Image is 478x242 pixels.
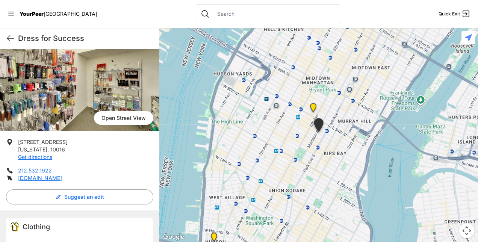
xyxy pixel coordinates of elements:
[50,146,65,153] span: 10016
[213,10,335,18] input: Search
[64,193,104,201] span: Suggest an edit
[23,223,50,231] span: Clothing
[20,12,97,16] a: YourPeer[GEOGRAPHIC_DATA]
[47,146,49,153] span: ,
[18,33,153,44] h1: Dress for Success
[94,111,153,125] span: Open Street View
[18,167,52,174] a: 212.532.1922
[312,118,325,135] div: Greater New York City
[161,232,186,242] img: Google
[18,146,47,153] span: [US_STATE]
[439,9,470,18] a: Quick Exit
[18,154,52,160] a: Get directions
[44,11,97,17] span: [GEOGRAPHIC_DATA]
[161,232,186,242] a: Open this area in Google Maps (opens a new window)
[459,223,474,238] button: Map camera controls
[20,11,44,17] span: YourPeer
[6,189,153,204] button: Suggest an edit
[18,175,62,181] a: [DOMAIN_NAME]
[439,11,460,17] span: Quick Exit
[18,139,68,145] span: [STREET_ADDRESS]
